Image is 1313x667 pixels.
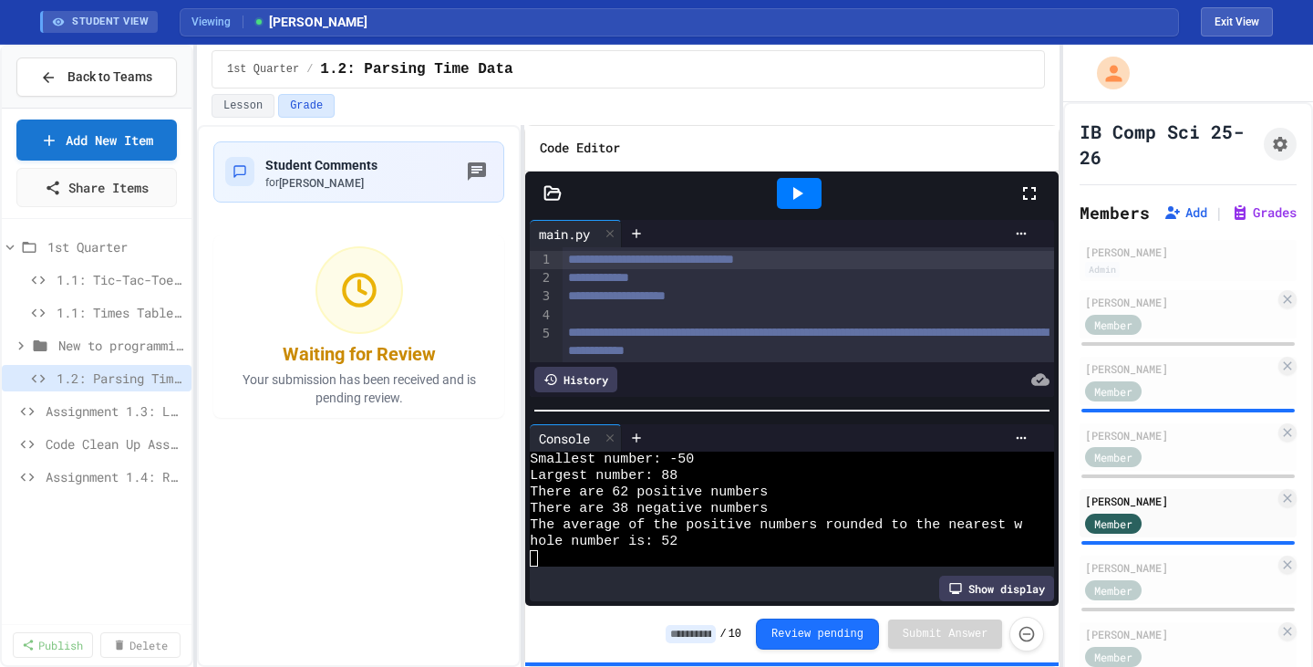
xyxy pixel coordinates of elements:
div: [PERSON_NAME] [1085,360,1275,377]
div: main.py [530,224,599,244]
iframe: chat widget [1236,594,1295,649]
div: 1 [530,251,553,269]
span: There are 62 positive numbers [530,485,768,501]
span: [PERSON_NAME] [253,13,367,32]
span: New to programming exercises [58,336,184,355]
div: 5 [530,325,553,380]
span: 1st Quarter [47,237,184,256]
span: Member [1094,582,1132,599]
div: Waiting for Review [283,341,436,367]
span: 1.2: Parsing Time Data [320,58,512,80]
button: Lesson [212,94,274,118]
span: 10 [729,627,741,641]
span: Smallest number: -50 [530,452,694,468]
span: 1.1: Times Table (Year 1/SL) [57,303,184,322]
div: Console [530,429,599,448]
p: Your submission has been received and is pending review. [224,370,493,407]
a: Delete [100,632,181,658]
div: 3 [530,287,553,306]
div: [PERSON_NAME] [1085,244,1291,260]
span: Submit Answer [903,627,988,641]
button: Assignment Settings [1264,128,1297,161]
span: / [719,627,726,641]
span: There are 38 negative numbers [530,501,768,517]
span: Member [1094,317,1132,333]
h6: Code Editor [540,137,620,160]
span: | [1215,202,1224,224]
span: The average of the positive numbers rounded to the nearest w [530,517,1022,534]
div: for [265,175,377,191]
span: STUDENT VIEW [72,15,149,30]
a: Add New Item [16,120,177,161]
span: Assignment 1.3: Longitude and Latitude Data [46,401,184,421]
button: Exit student view [1201,7,1273,36]
span: Back to Teams [67,68,152,87]
a: Share Items [16,168,177,207]
button: Submit Answer [888,620,1003,649]
div: Admin [1085,262,1120,277]
span: Student Comments [265,158,377,172]
div: [PERSON_NAME] [1085,294,1275,310]
button: Back to Teams [16,57,177,97]
span: Member [1094,383,1132,400]
div: [PERSON_NAME] [1085,493,1275,509]
iframe: chat widget [1162,515,1295,592]
span: Member [1094,649,1132,665]
span: Largest number: 88 [530,468,677,485]
div: 2 [530,269,553,287]
div: Console [530,424,622,452]
button: Grades [1231,203,1297,222]
button: Add [1163,203,1207,222]
div: [PERSON_NAME] [1085,427,1275,443]
a: Publish [13,632,93,658]
span: Viewing [191,14,243,30]
button: Force resubmission of student's answer (Admin only) [1009,617,1044,651]
h2: Members [1080,200,1150,225]
span: 1.2: Parsing Time Data [57,369,184,388]
div: My Account [1078,52,1134,94]
span: Code Clean Up Assignment [46,434,184,453]
div: [PERSON_NAME] [1085,559,1275,576]
span: Member [1094,449,1132,465]
div: 4 [530,307,553,325]
div: History [534,367,617,392]
button: Review pending [756,619,879,650]
span: 1st Quarter [227,62,299,77]
span: Assignment 1.4: Reading and Parsing Data [46,467,184,486]
div: [PERSON_NAME] [1085,626,1275,642]
div: main.py [530,220,622,247]
span: Member [1094,516,1132,532]
h1: IB Comp Sci 25-26 [1080,119,1256,170]
span: 1.1: Tic-Tac-Toe (Year 2) [57,270,184,289]
span: [PERSON_NAME] [279,177,364,190]
div: Show display [939,576,1054,601]
button: Grade [278,94,335,118]
span: / [306,62,313,77]
span: hole number is: 52 [530,534,677,550]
